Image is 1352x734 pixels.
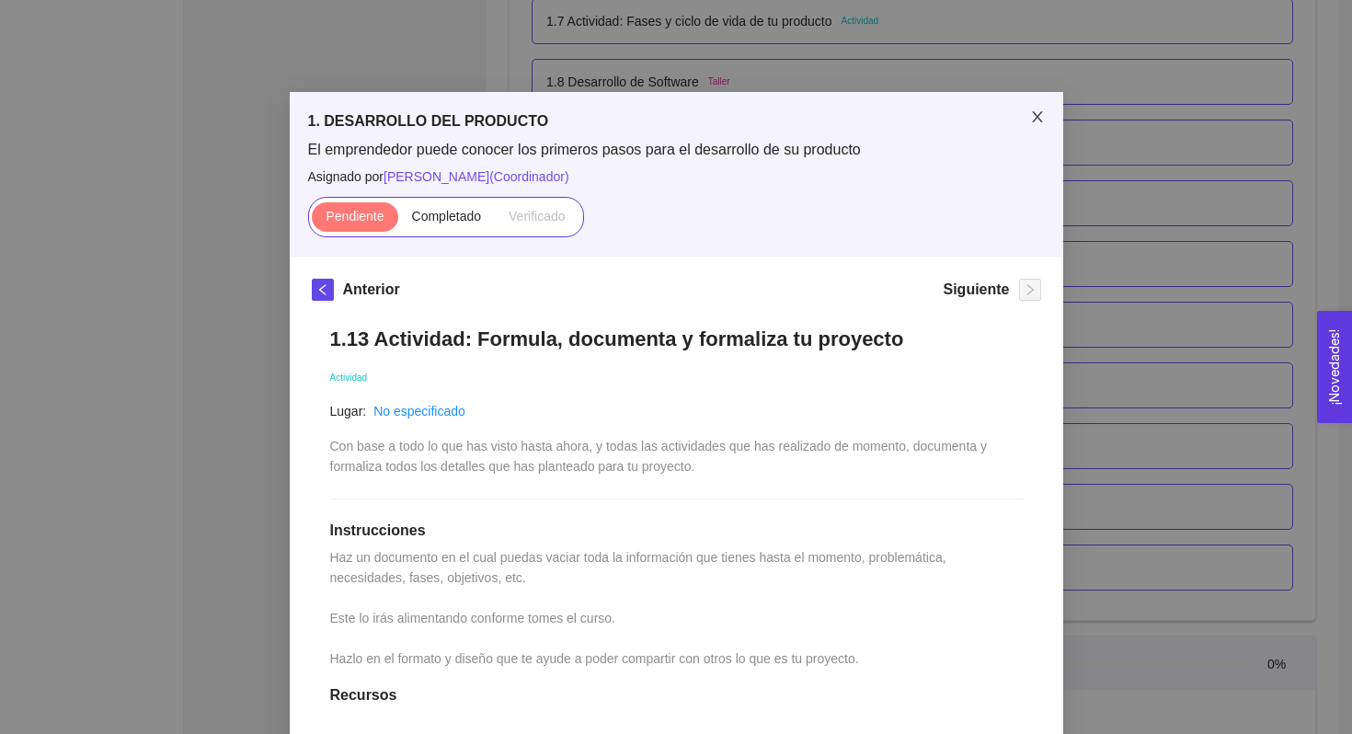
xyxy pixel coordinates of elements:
[943,279,1009,301] h5: Siguiente
[330,373,368,383] span: Actividad
[1012,92,1063,143] button: Close
[1030,109,1045,124] span: close
[330,686,1023,705] h1: Recursos
[373,404,465,419] a: No especificado
[384,169,569,184] span: [PERSON_NAME] ( Coordinador )
[330,522,1023,540] h1: Instrucciones
[1317,311,1352,423] button: Open Feedback Widget
[330,550,950,666] span: Haz un documento en el cual puedas vaciar toda la información que tienes hasta el momento, proble...
[308,140,1045,160] span: El emprendedor puede conocer los primeros pasos para el desarrollo de su producto
[330,439,991,474] span: Con base a todo lo que has visto hasta ahora, y todas las actividades que has realizado de moment...
[509,209,565,224] span: Verificado
[412,209,482,224] span: Completado
[330,401,367,421] article: Lugar:
[308,166,1045,187] span: Asignado por
[308,110,1045,132] h5: 1. DESARROLLO DEL PRODUCTO
[313,283,333,296] span: left
[330,327,1023,351] h1: 1.13 Actividad: Formula, documenta y formaliza tu proyecto
[1019,279,1041,301] button: right
[312,279,334,301] button: left
[326,209,384,224] span: Pendiente
[343,279,400,301] h5: Anterior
